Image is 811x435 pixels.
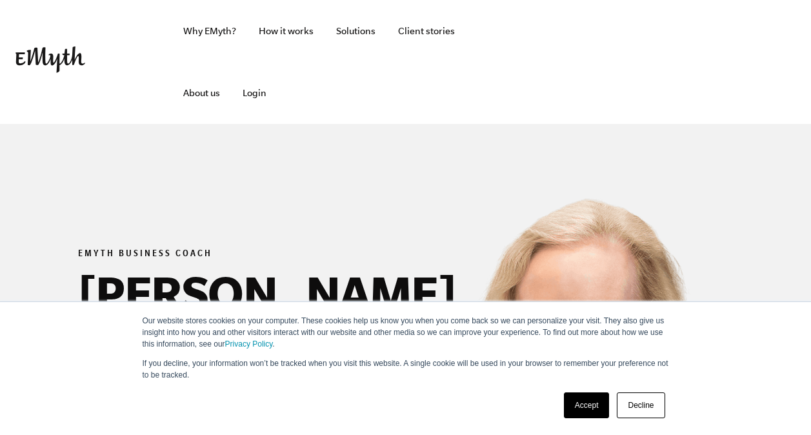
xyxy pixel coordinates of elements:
a: Decline [617,392,665,418]
a: Login [232,62,277,124]
a: Privacy Policy [225,339,273,349]
iframe: Embedded CTA [660,48,796,76]
p: Our website stores cookies on your computer. These cookies help us know you when you come back so... [143,315,669,350]
img: EMyth [15,46,85,73]
p: If you decline, your information won’t be tracked when you visit this website. A single cookie wi... [143,358,669,381]
a: About us [173,62,230,124]
a: Accept [564,392,610,418]
h1: [PERSON_NAME] [78,264,390,321]
h6: EMYTH BUSINESS COACH [78,248,390,261]
iframe: Embedded CTA [518,48,654,76]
